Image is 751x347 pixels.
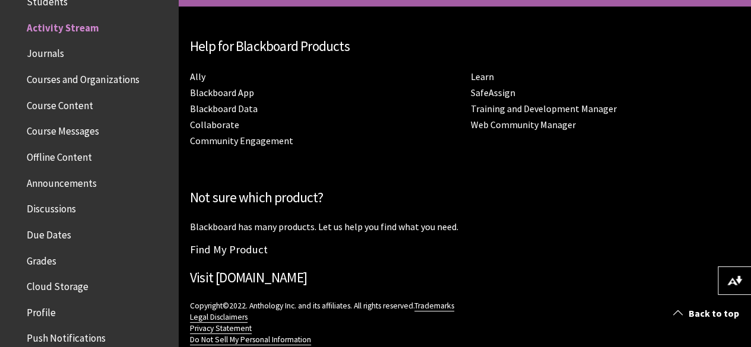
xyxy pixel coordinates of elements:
[471,71,494,83] a: Learn
[190,323,252,334] a: Privacy Statement
[27,95,93,112] span: Course Content
[27,18,99,34] span: Activity Stream
[414,301,454,311] a: Trademarks
[190,187,739,208] h2: Not sure which product?
[27,225,71,241] span: Due Dates
[190,220,739,233] p: Blackboard has many products. Let us help you find what you need.
[190,269,307,286] a: Visit [DOMAIN_NAME]
[190,300,739,345] p: Copyright©2022. Anthology Inc. and its affiliates. All rights reserved.
[27,251,56,267] span: Grades
[471,87,515,99] a: SafeAssign
[471,119,576,131] a: Web Community Manager
[27,122,99,138] span: Course Messages
[27,69,139,85] span: Courses and Organizations
[190,36,739,57] h2: Help for Blackboard Products
[27,147,92,163] span: Offline Content
[190,71,205,83] a: Ally
[27,173,97,189] span: Announcements
[27,199,76,215] span: Discussions
[190,87,254,99] a: Blackboard App
[471,103,617,115] a: Training and Development Manager
[27,303,56,319] span: Profile
[664,303,751,324] a: Back to top
[27,276,88,292] span: Cloud Storage
[27,44,64,60] span: Journals
[190,312,248,323] a: Legal Disclaimers
[190,103,258,115] a: Blackboard Data
[190,243,268,256] a: Find My Product
[27,329,106,345] span: Push Notifications
[190,119,239,131] a: Collaborate
[190,135,293,147] a: Community Engagement
[190,335,311,345] a: Do Not Sell My Personal Information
